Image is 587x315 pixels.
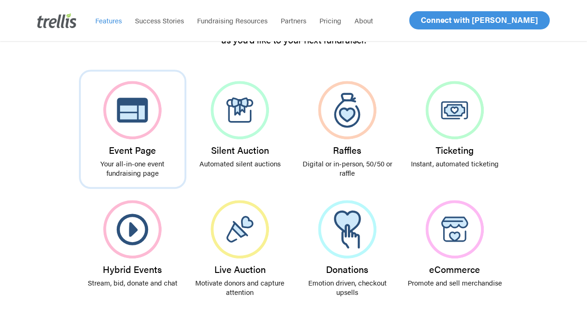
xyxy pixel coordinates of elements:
h3: eCommerce [408,264,502,274]
h3: Hybrid Events [85,264,180,274]
img: Hybrid Events [103,200,162,258]
a: Live Auction Motivate donors and capture attention [186,189,294,308]
a: Features [89,16,128,25]
img: Event Page [103,81,162,139]
a: Donations Emotion driven, checkout upsells [294,189,401,308]
a: Fundraising Resources [191,16,274,25]
img: eCommerce [425,200,484,258]
a: Ticketing Instant, automated ticketing [401,70,509,179]
h3: Donations [300,264,395,274]
img: Trellis [37,13,77,28]
span: Connect with [PERSON_NAME] [421,14,538,25]
h3: Event Page [85,145,180,155]
a: Raffles Digital or in-person, 50/50 or raffle [294,70,401,189]
a: Hybrid Events Stream, bid, donate and chat [79,189,186,299]
a: Connect with [PERSON_NAME] [409,11,550,29]
img: Raffles [318,81,376,139]
img: Ticketing [425,81,484,139]
a: Event Page Your all-in-one event fundraising page [79,70,186,189]
p: Instant, automated ticketing [408,159,502,168]
h3: Raffles [300,145,395,155]
h3: Ticketing [408,145,502,155]
img: Donations [318,200,376,258]
p: Emotion driven, checkout upsells [300,278,395,297]
a: Success Stories [128,16,191,25]
p: Your all-in-one event fundraising page [85,159,180,178]
a: Silent Auction Automated silent auctions [186,70,294,179]
p: Digital or in-person, 50/50 or raffle [300,159,395,178]
h3: Live Auction [193,264,287,274]
img: Live Auction [211,200,269,258]
p: Automated silent auctions [193,159,287,168]
a: About [348,16,380,25]
span: Success Stories [135,15,184,25]
span: Fundraising Resources [197,15,268,25]
a: eCommerce Promote and sell merchandise [401,189,509,299]
span: About [354,15,373,25]
span: Partners [281,15,306,25]
p: Promote and sell merchandise [408,278,502,287]
h3: Silent Auction [193,145,287,155]
p: Stream, bid, donate and chat [85,278,180,287]
span: Features [95,15,122,25]
span: Pricing [319,15,341,25]
a: Pricing [313,16,348,25]
p: Motivate donors and capture attention [193,278,287,297]
a: Partners [274,16,313,25]
img: Silent Auction [211,81,269,139]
